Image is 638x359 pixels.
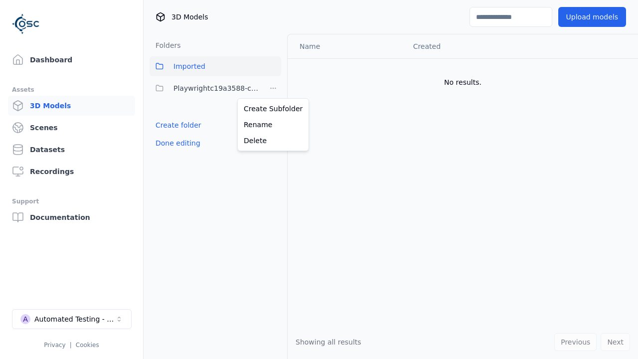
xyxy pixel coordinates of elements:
[240,117,307,133] a: Rename
[240,133,307,149] a: Delete
[240,101,307,117] a: Create Subfolder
